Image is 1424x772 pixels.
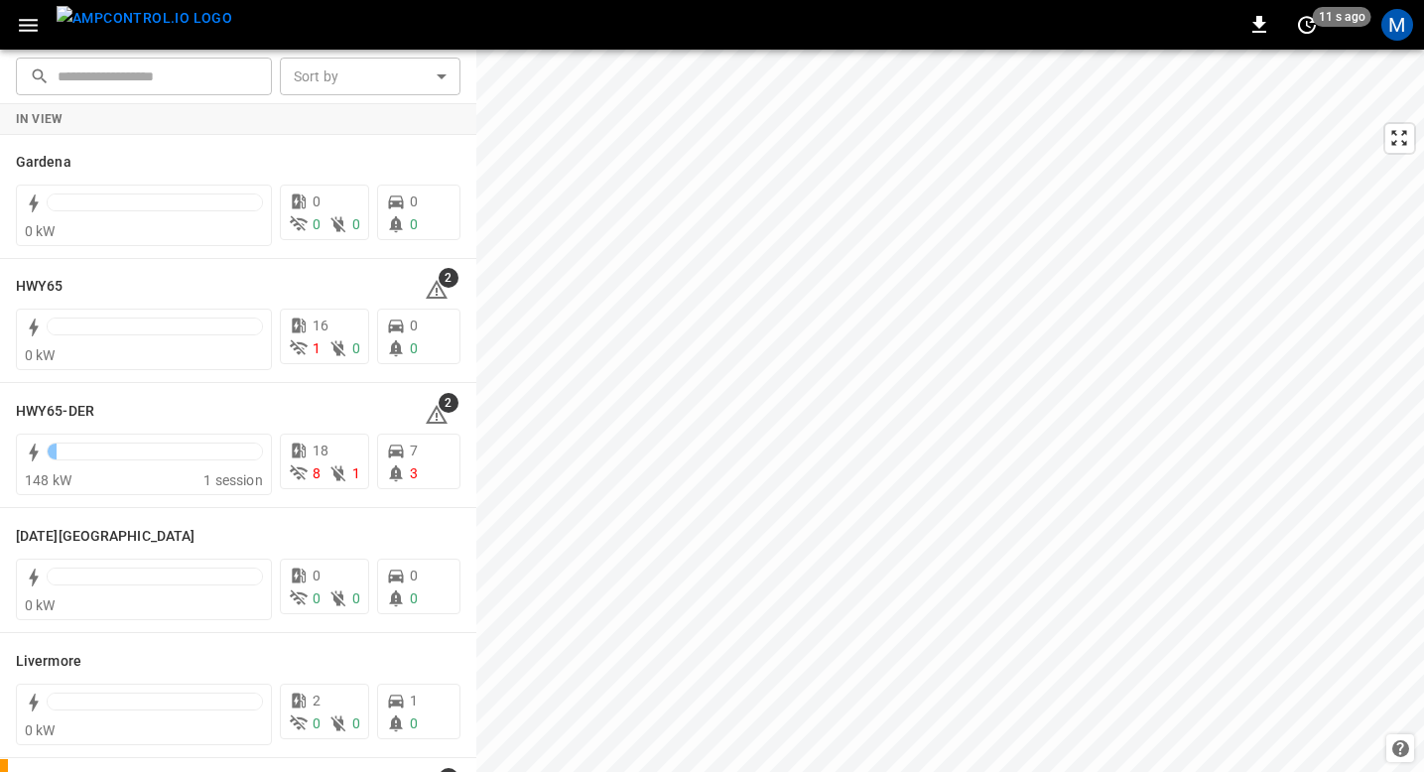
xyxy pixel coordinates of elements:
[25,223,56,239] span: 0 kW
[25,597,56,613] span: 0 kW
[16,152,71,174] h6: Gardena
[313,568,321,583] span: 0
[410,465,418,481] span: 3
[313,193,321,209] span: 0
[410,340,418,356] span: 0
[439,393,458,413] span: 2
[313,590,321,606] span: 0
[16,112,64,126] strong: In View
[410,693,418,708] span: 1
[313,216,321,232] span: 0
[410,443,418,458] span: 7
[313,465,321,481] span: 8
[313,693,321,708] span: 2
[410,715,418,731] span: 0
[313,443,328,458] span: 18
[352,715,360,731] span: 0
[16,526,194,548] h6: Karma Center
[16,401,94,423] h6: HWY65-DER
[410,318,418,333] span: 0
[352,465,360,481] span: 1
[410,216,418,232] span: 0
[1291,9,1323,41] button: set refresh interval
[410,193,418,209] span: 0
[16,651,81,673] h6: Livermore
[313,318,328,333] span: 16
[57,6,232,31] img: ampcontrol.io logo
[1381,9,1413,41] div: profile-icon
[25,472,71,488] span: 148 kW
[476,50,1424,772] canvas: Map
[352,340,360,356] span: 0
[1313,7,1371,27] span: 11 s ago
[25,347,56,363] span: 0 kW
[410,590,418,606] span: 0
[352,216,360,232] span: 0
[439,268,458,288] span: 2
[313,715,321,731] span: 0
[352,590,360,606] span: 0
[25,722,56,738] span: 0 kW
[16,276,64,298] h6: HWY65
[410,568,418,583] span: 0
[313,340,321,356] span: 1
[203,472,262,488] span: 1 session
